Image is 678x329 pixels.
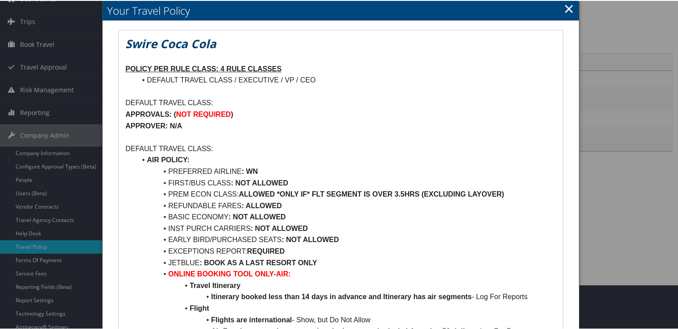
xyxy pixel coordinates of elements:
[147,155,190,163] strong: AIR POLICY:
[211,315,292,323] strong: Flights are international
[136,245,556,256] li: EXCEPTIONS REPORT:
[281,235,339,243] strong: : NOT ALLOWED
[125,142,556,154] p: DEFAULT TRAVEL CLASS:
[136,290,556,302] li: - Log For Reports
[239,189,504,197] strong: ALLOWED *ONLY IF* FLT SEGMENT IS OVER 3.5HRS (EXCLUDING LAYOVER)
[136,199,556,211] li: REFUNDABLE FARES
[136,177,556,188] li: FIRST/BUS CLASS
[136,233,556,245] li: EARLY BIRD/PURCHASED SEATS
[228,212,285,220] strong: : NOT ALLOWED
[125,110,172,117] strong: APPROVALS:
[136,188,556,199] li: PREM ECON CLASS:
[190,281,240,288] strong: Travel Itinerary
[168,269,290,277] strong: ONLINE BOOKING TOOL ONLY-AIR:
[242,201,282,209] strong: : ALLOWED
[136,74,556,85] li: DEFAULT TRAVEL CLASS / EXECUTIVE / VP / CEO
[125,96,556,108] p: DEFAULT TRAVEL CLASS:
[125,35,216,51] em: Swire Coca Cola
[199,258,317,266] strong: : BOOK AS A LAST RESORT ONLY
[176,110,231,117] strong: NOT REQUIRED
[211,292,471,300] strong: Itinerary booked less than 14 days in advance and Itinerary has air segments
[136,313,556,325] li: - Show, but Do Not Allow
[136,222,556,234] li: INST PURCH CARRIERS
[136,256,556,268] li: JETBLUE
[247,247,285,254] strong: REQUIRED
[231,178,288,186] strong: : NOT ALLOWED
[242,167,258,174] strong: : WN
[125,121,182,129] strong: APPROVER: N/A
[136,165,556,177] li: PREFERRED AIRLINE
[174,110,176,117] strong: (
[231,110,233,117] strong: )
[125,64,281,72] u: POLICY PER RULE CLASS: 4 RULE CLASSES
[190,304,209,311] strong: Flight
[136,210,556,222] li: BASIC ECONOMY
[251,224,308,231] strong: : NOT ALLOWED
